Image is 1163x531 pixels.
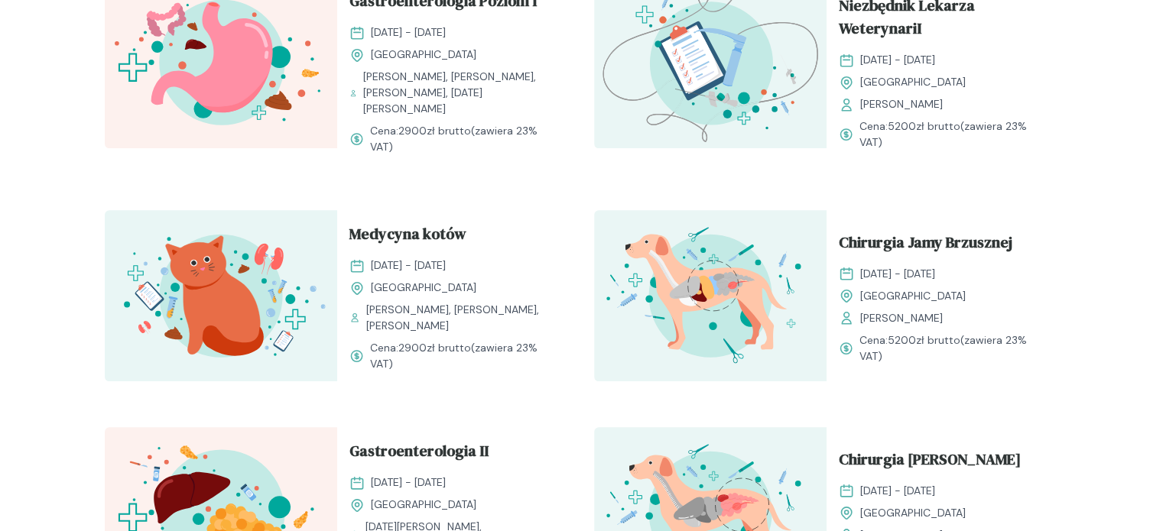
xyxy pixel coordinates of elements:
[371,257,446,274] span: [DATE] - [DATE]
[349,222,466,251] span: Medycyna kotów
[888,333,960,347] span: 5200 zł brutto
[371,47,476,63] span: [GEOGRAPHIC_DATA]
[860,74,966,90] span: [GEOGRAPHIC_DATA]
[398,341,471,355] span: 2900 zł brutto
[860,310,943,326] span: [PERSON_NAME]
[859,118,1047,151] span: Cena: (zawiera 23% VAT)
[860,96,943,112] span: [PERSON_NAME]
[398,124,471,138] span: 2900 zł brutto
[888,119,960,133] span: 5200 zł brutto
[839,231,1047,260] a: Chirurgia Jamy Brzusznej
[370,123,557,155] span: Cena: (zawiera 23% VAT)
[105,210,337,381] img: aHfQZEMqNJQqH-e8_MedKot_T.svg
[349,439,557,468] a: Gastroenterologia II
[859,332,1047,364] span: Cena: (zawiera 23% VAT)
[839,448,1047,477] a: Chirurgia [PERSON_NAME]
[371,497,476,513] span: [GEOGRAPHIC_DATA]
[370,340,557,372] span: Cena: (zawiera 23% VAT)
[594,210,827,381] img: aHfRokMqNJQqH-fc_ChiruJB_T.svg
[860,288,966,304] span: [GEOGRAPHIC_DATA]
[349,222,557,251] a: Medycyna kotów
[860,52,935,68] span: [DATE] - [DATE]
[371,280,476,296] span: [GEOGRAPHIC_DATA]
[371,474,446,491] span: [DATE] - [DATE]
[366,302,557,334] span: [PERSON_NAME], [PERSON_NAME], [PERSON_NAME]
[860,483,935,499] span: [DATE] - [DATE]
[371,24,446,40] span: [DATE] - [DATE]
[349,439,489,468] span: Gastroenterologia II
[860,266,935,282] span: [DATE] - [DATE]
[839,448,1021,477] span: Chirurgia [PERSON_NAME]
[839,231,1012,260] span: Chirurgia Jamy Brzusznej
[363,69,557,117] span: [PERSON_NAME], [PERSON_NAME], [PERSON_NAME], [DATE][PERSON_NAME]
[860,505,966,521] span: [GEOGRAPHIC_DATA]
